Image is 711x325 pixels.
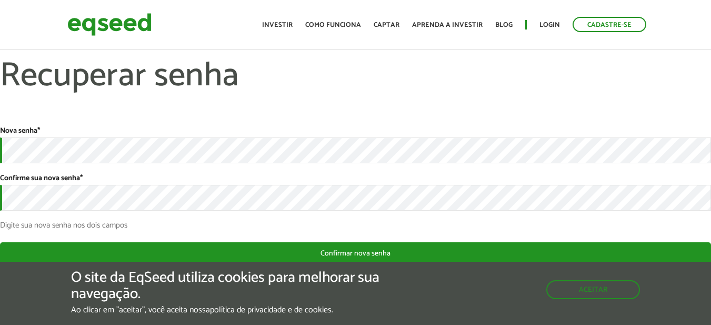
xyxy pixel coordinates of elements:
[67,11,152,38] img: EqSeed
[573,17,646,32] a: Cadastre-se
[495,22,513,28] a: Blog
[71,270,412,302] h5: O site da EqSeed utiliza cookies para melhorar sua navegação.
[80,172,83,184] span: Este campo é obrigatório.
[71,305,412,315] p: Ao clicar em "aceitar", você aceita nossa .
[374,22,399,28] a: Captar
[262,22,293,28] a: Investir
[305,22,361,28] a: Como funciona
[546,280,640,299] button: Aceitar
[412,22,483,28] a: Aprenda a investir
[210,306,332,314] a: política de privacidade e de cookies
[37,125,40,137] span: Este campo é obrigatório.
[539,22,560,28] a: Login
